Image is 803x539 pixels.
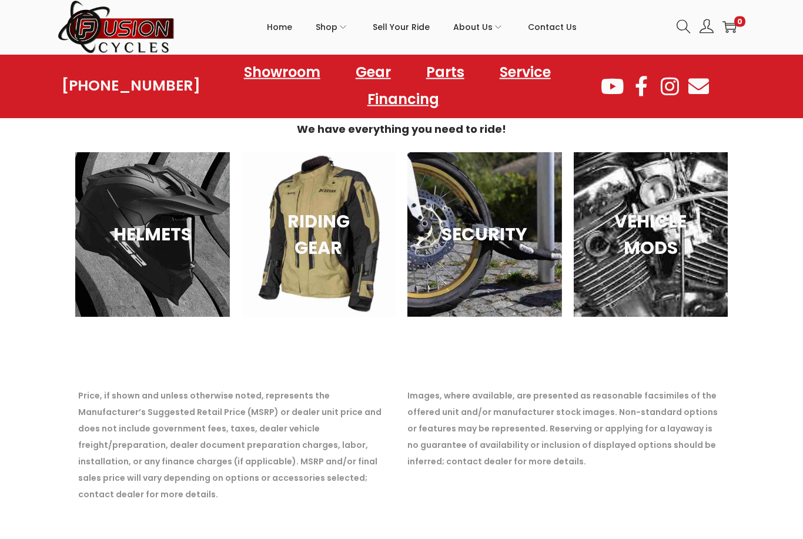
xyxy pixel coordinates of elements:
h6: We have everything you need to ride! [69,125,734,135]
p: Images, where available, are presented as reasonable facsimiles of the offered unit and/or manufa... [407,388,725,470]
a: Parts [414,59,476,86]
span: Sell Your Ride [373,12,430,42]
a: Contact Us [528,1,577,53]
span: Contact Us [528,12,577,42]
a: HELMETS [75,153,230,317]
a: Home [267,1,292,53]
h3: HELMETS [96,222,209,248]
a: Gear [344,59,403,86]
a: Showroom [232,59,332,86]
h3: SECURITY [428,222,541,248]
a: SECURITY [407,153,562,317]
a: Shop [316,1,349,53]
span: Home [267,12,292,42]
a: RIDING GEAR [242,153,396,317]
span: About Us [453,12,493,42]
a: VEHICLE MODS [574,153,728,317]
a: Service [488,59,563,86]
nav: Primary navigation [175,1,668,53]
a: [PHONE_NUMBER] [62,78,200,94]
span: Shop [316,12,337,42]
p: Price, if shown and unless otherwise noted, represents the Manufacturer’s Suggested Retail Price ... [78,388,396,503]
a: Sell Your Ride [373,1,430,53]
a: About Us [453,1,504,53]
a: Financing [356,86,451,113]
h3: RIDING GEAR [262,209,376,262]
a: 0 [722,20,737,34]
nav: Menu [200,59,600,113]
h3: VEHICLE MODS [594,209,708,262]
